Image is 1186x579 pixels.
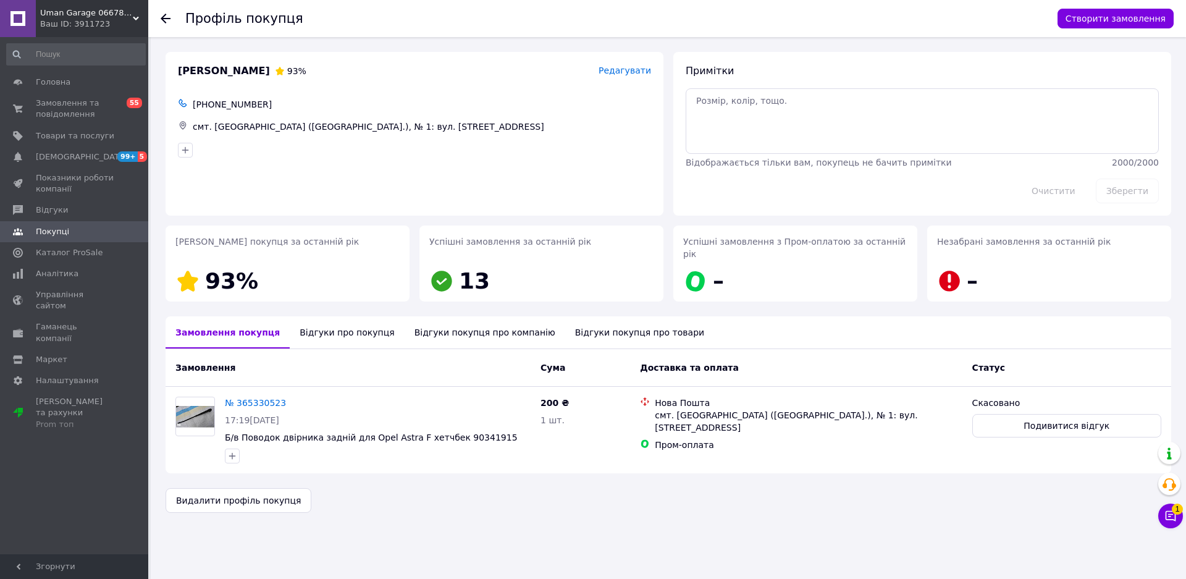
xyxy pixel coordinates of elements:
[1158,504,1183,528] button: Чат з покупцем1
[967,268,978,294] span: –
[459,268,490,294] span: 13
[655,439,962,451] div: Пром-оплата
[190,118,654,135] div: смт. [GEOGRAPHIC_DATA] ([GEOGRAPHIC_DATA].), № 1: вул. [STREET_ADDRESS]
[655,397,962,409] div: Нова Пошта
[36,130,114,142] span: Товари та послуги
[225,398,286,408] a: № 365330523
[540,415,565,425] span: 1 шт.
[175,237,359,247] span: [PERSON_NAME] покупця за останній рік
[1112,158,1159,167] span: 2000 / 2000
[287,66,306,76] span: 93%
[36,247,103,258] span: Каталог ProSale
[185,11,303,26] h1: Профіль покупця
[40,19,148,30] div: Ваш ID: 3911723
[175,397,215,436] a: Фото товару
[36,375,99,386] span: Налаштування
[429,237,591,247] span: Успішні замовлення за останній рік
[36,419,114,430] div: Prom топ
[138,151,148,162] span: 5
[205,268,258,294] span: 93%
[972,397,1161,409] div: Скасовано
[36,354,67,365] span: Маркет
[686,65,734,77] span: Примітки
[640,363,739,373] span: Доставка та оплата
[565,316,714,349] div: Відгуки покупця про товари
[972,414,1161,437] button: Подивитися відгук
[36,289,114,311] span: Управління сайтом
[117,151,138,162] span: 99+
[225,433,518,442] a: Б/в Поводок двірника задній для Opel Astra F хетчбек 90341915
[1024,420,1109,432] span: Подивитися відгук
[713,268,724,294] span: –
[127,98,142,108] span: 55
[1058,9,1174,28] button: Створити замовлення
[178,64,270,78] span: [PERSON_NAME]
[161,12,170,25] div: Повернутися назад
[36,151,127,163] span: [DEMOGRAPHIC_DATA]
[190,96,654,113] div: [PHONE_NUMBER]
[599,66,651,75] span: Редагувати
[683,237,906,259] span: Успішні замовлення з Пром-оплатою за останній рік
[175,363,235,373] span: Замовлення
[6,43,146,66] input: Пошук
[40,7,133,19] span: Uman Garage 0667838903
[166,488,311,513] button: Видалити профіль покупця
[36,172,114,195] span: Показники роботи компанії
[36,77,70,88] span: Головна
[937,237,1111,247] span: Незабрані замовлення за останній рік
[36,226,69,237] span: Покупці
[36,396,114,430] span: [PERSON_NAME] та рахунки
[972,363,1005,373] span: Статус
[1172,504,1183,515] span: 1
[36,268,78,279] span: Аналітика
[540,398,569,408] span: 200 ₴
[655,409,962,434] div: смт. [GEOGRAPHIC_DATA] ([GEOGRAPHIC_DATA].), № 1: вул. [STREET_ADDRESS]
[290,316,404,349] div: Відгуки про покупця
[686,158,952,167] span: Відображається тільки вам, покупець не бачить примітки
[36,205,68,216] span: Відгуки
[540,363,565,373] span: Cума
[405,316,565,349] div: Відгуки покупця про компанію
[166,316,290,349] div: Замовлення покупця
[36,98,114,120] span: Замовлення та повідомлення
[36,321,114,344] span: Гаманець компанії
[176,403,214,431] img: Фото товару
[225,415,279,425] span: 17:19[DATE]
